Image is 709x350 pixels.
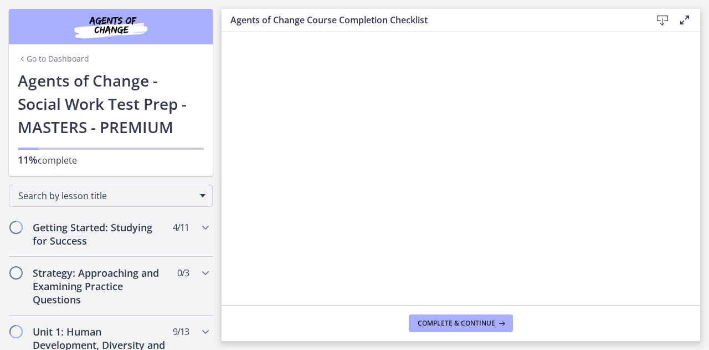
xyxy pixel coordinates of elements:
[18,53,89,64] a: Go to Dashboard
[177,266,189,280] span: 0 / 3
[173,325,189,338] span: 9 / 13
[418,319,495,328] span: Complete & continue
[44,13,177,40] img: Agents of Change
[18,153,38,166] span: 11%
[33,266,168,306] h2: Strategy: Approaching and Examining Practice Questions
[173,221,189,234] span: 4 / 11
[33,221,168,247] h2: Getting Started: Studying for Success
[18,69,204,139] h1: Agents of Change - Social Work Test Prep - MASTERS - PREMIUM
[18,153,204,167] p: complete
[9,185,213,207] div: Search by lesson title
[18,190,194,202] span: Search by lesson title
[230,13,634,27] h3: Agents of Change Course Completion Checklist
[409,315,513,332] button: Complete & continue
